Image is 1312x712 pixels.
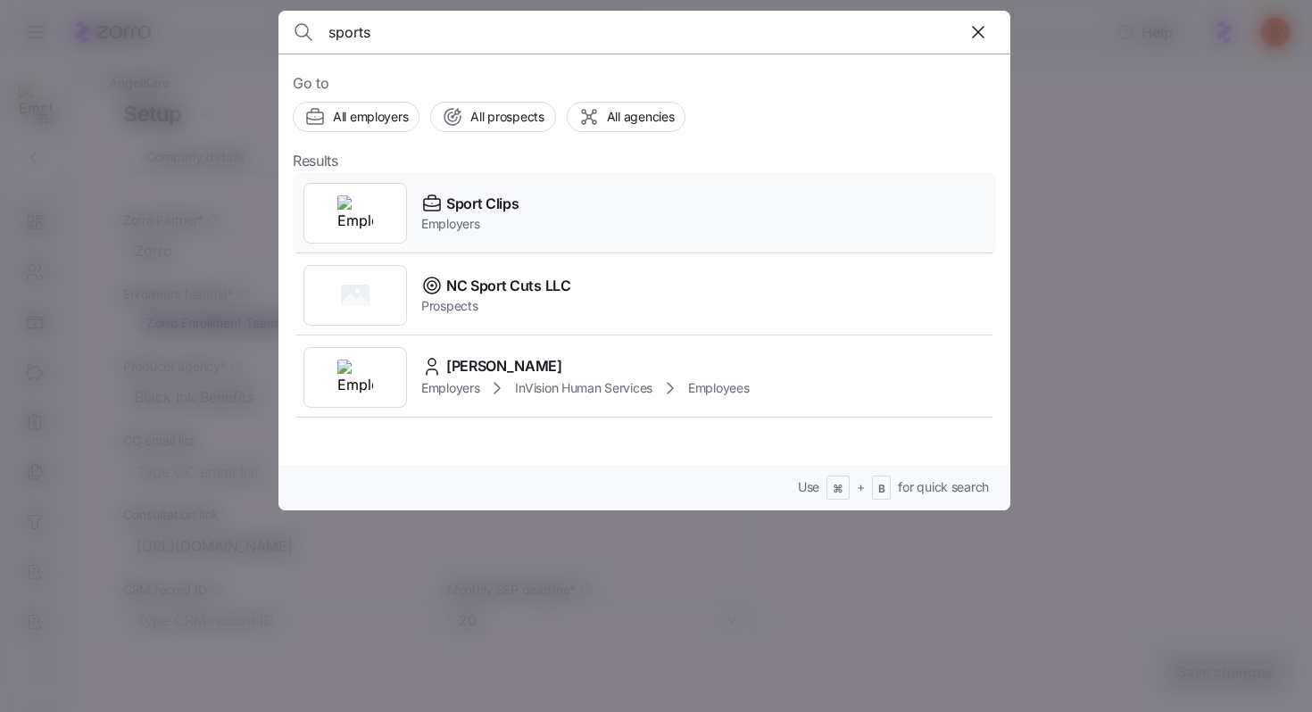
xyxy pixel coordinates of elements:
[421,297,571,315] span: Prospects
[446,275,571,297] span: NC Sport Cuts LLC
[293,150,338,172] span: Results
[515,379,652,397] span: InVision Human Services
[688,379,749,397] span: Employees
[293,102,419,132] button: All employers
[333,108,408,126] span: All employers
[293,72,996,95] span: Go to
[421,379,479,397] span: Employers
[878,482,885,497] span: B
[798,478,819,496] span: Use
[446,193,519,215] span: Sport Clips
[337,360,373,395] img: Employer logo
[567,102,686,132] button: All agencies
[833,482,843,497] span: ⌘
[857,478,865,496] span: +
[446,355,562,377] span: [PERSON_NAME]
[337,195,373,231] img: Employer logo
[470,108,544,126] span: All prospects
[430,102,555,132] button: All prospects
[898,478,989,496] span: for quick search
[607,108,675,126] span: All agencies
[421,215,519,233] span: Employers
